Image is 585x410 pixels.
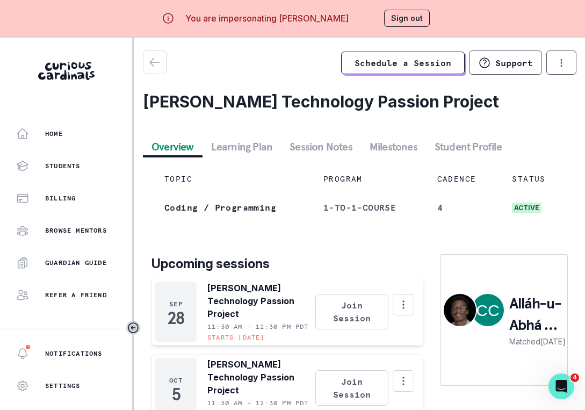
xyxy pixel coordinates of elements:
[143,92,576,111] h2: [PERSON_NAME] Technology Passion Project
[499,165,568,193] td: STATUS
[393,294,414,315] button: Options
[45,130,63,138] p: Home
[341,52,465,74] a: Schedule a Session
[315,370,388,406] button: Join Session
[310,193,424,222] td: 1-to-1-course
[185,12,349,25] p: You are impersonating [PERSON_NAME]
[281,137,361,156] button: Session Notes
[207,333,265,342] p: Starts [DATE]
[207,282,316,320] p: [PERSON_NAME] Technology Passion Project
[38,62,95,80] img: Curious Cardinals Logo
[384,10,430,27] button: Sign out
[169,376,183,385] p: Oct
[45,194,76,203] p: Billing
[168,313,184,323] p: 28
[126,321,140,335] button: Toggle sidebar
[310,165,424,193] td: PROGRAM
[548,373,574,399] iframe: Intercom live chat
[426,137,510,156] button: Student Profile
[203,137,281,156] button: Learning Plan
[143,137,203,156] button: Overview
[172,389,180,400] p: 5
[444,294,476,326] img: Alláh-u-Abhá Rodrigues
[509,293,566,336] p: Alláh-u-Abhá + [PERSON_NAME]
[151,254,423,274] p: Upcoming sessions
[45,226,107,235] p: Browse Mentors
[424,193,500,222] td: 4
[169,300,183,308] p: Sep
[393,370,414,392] button: Options
[472,294,504,326] img: Cody Caldbeck
[509,336,566,347] p: Matched [DATE]
[45,291,107,299] p: Refer a friend
[424,165,500,193] td: CADENCE
[546,51,576,75] button: options
[151,193,310,222] td: Coding / Programming
[45,382,81,390] p: Settings
[469,51,542,75] button: Support
[361,137,426,156] button: Milestones
[45,162,81,170] p: Students
[207,322,309,331] p: 11:30 AM - 12:30 PM PDT
[570,373,579,382] span: 4
[512,203,541,213] span: active
[315,294,388,329] button: Join Session
[207,358,316,397] p: [PERSON_NAME] Technology Passion Project
[45,349,103,358] p: Notifications
[151,165,310,193] td: TOPIC
[207,399,309,407] p: 11:30 AM - 12:30 PM PDT
[45,258,107,267] p: Guardian Guide
[495,57,533,68] p: Support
